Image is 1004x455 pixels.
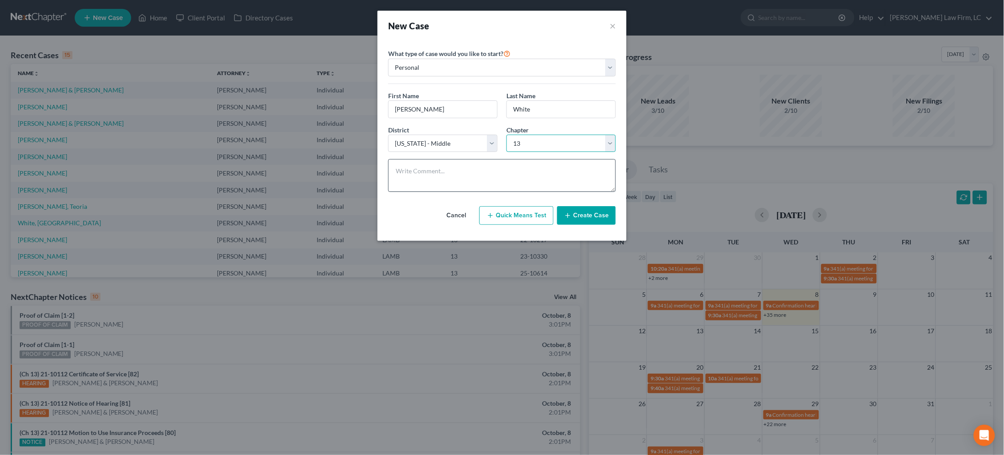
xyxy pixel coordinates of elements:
[388,126,409,134] span: District
[388,92,419,100] span: First Name
[610,20,616,32] button: ×
[388,20,430,31] strong: New Case
[557,206,616,225] button: Create Case
[479,206,554,225] button: Quick Means Test
[506,92,535,100] span: Last Name
[974,425,995,446] div: Open Intercom Messenger
[437,207,476,224] button: Cancel
[506,126,529,134] span: Chapter
[389,101,497,118] input: Enter First Name
[388,48,510,59] label: What type of case would you like to start?
[507,101,615,118] input: Enter Last Name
